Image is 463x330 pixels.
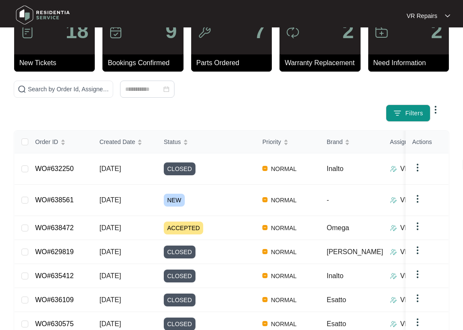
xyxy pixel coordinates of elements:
img: residentia service logo [13,2,73,28]
span: Esatto [327,320,346,327]
span: NORMAL [268,271,300,281]
th: Created Date [93,131,157,153]
span: Assignee [390,137,415,147]
p: Need Information [373,58,449,68]
span: Filters [405,109,423,118]
img: dropdown arrow [445,14,450,18]
img: Assigner Icon [390,321,397,327]
p: Bookings Confirmed [108,58,183,68]
a: WO#630575 [35,320,74,327]
img: Vercel Logo [262,273,268,278]
span: NORMAL [268,223,300,233]
a: WO#638561 [35,196,74,204]
img: icon [198,25,211,39]
img: icon [21,25,34,39]
span: NORMAL [268,195,300,205]
img: Assigner Icon [390,197,397,204]
span: - [327,196,329,204]
span: NEW [164,194,185,207]
img: dropdown arrow [412,269,423,279]
img: dropdown arrow [412,221,423,231]
a: WO#638472 [35,224,74,231]
a: WO#636109 [35,296,74,303]
span: Omega [327,224,349,231]
th: Priority [256,131,320,153]
p: 2 [431,21,442,42]
span: Inalto [327,165,343,172]
img: icon [375,25,388,39]
a: WO#635412 [35,272,74,279]
span: CLOSED [164,162,195,175]
img: Assigner Icon [390,249,397,255]
th: Brand [320,131,383,153]
th: Actions [406,131,448,153]
span: CLOSED [164,246,195,258]
p: 9 [165,21,177,42]
p: VR Repairs [400,247,436,257]
th: Status [157,131,256,153]
img: dropdown arrow [412,245,423,255]
span: [PERSON_NAME] [327,248,383,255]
img: icon [286,25,300,39]
img: search-icon [18,85,26,93]
span: [DATE] [99,224,121,231]
span: NORMAL [268,295,300,305]
span: Esatto [327,296,346,303]
span: NORMAL [268,319,300,329]
img: dropdown arrow [412,162,423,173]
img: filter icon [393,109,402,117]
span: [DATE] [99,320,121,327]
p: 7 [254,21,265,42]
img: Vercel Logo [262,249,268,254]
img: dropdown arrow [412,317,423,327]
img: dropdown arrow [412,194,423,204]
span: [DATE] [99,272,121,279]
img: Assigner Icon [390,297,397,303]
img: Vercel Logo [262,166,268,171]
span: Status [164,137,181,147]
span: NORMAL [268,247,300,257]
button: filter iconFilters [386,105,430,122]
p: 2 [343,21,354,42]
img: Assigner Icon [390,273,397,279]
span: Order ID [35,137,58,147]
img: Vercel Logo [262,197,268,202]
span: [DATE] [99,165,121,172]
span: Brand [327,137,343,147]
img: Vercel Logo [262,321,268,326]
img: Assigner Icon [390,165,397,172]
p: VR Repairs [400,271,436,281]
p: 18 [66,21,88,42]
p: VR Repairs [400,195,436,205]
a: WO#632250 [35,165,74,172]
input: Search by Order Id, Assignee Name, Customer Name, Brand and Model [28,84,109,94]
span: CLOSED [164,270,195,282]
p: VR Repairs [400,319,436,329]
p: Parts Ordered [196,58,272,68]
span: ACCEPTED [164,222,203,234]
span: [DATE] [99,196,121,204]
p: VR Repairs [400,164,436,174]
img: icon [109,25,123,39]
span: Priority [262,137,281,147]
img: Vercel Logo [262,225,268,230]
p: VR Repairs [406,12,437,20]
span: NORMAL [268,164,300,174]
span: CLOSED [164,294,195,306]
p: VR Repairs [400,295,436,305]
img: dropdown arrow [412,293,423,303]
img: Vercel Logo [262,297,268,302]
p: VR Repairs [400,223,436,233]
img: dropdown arrow [430,105,441,115]
span: Created Date [99,137,135,147]
img: Assigner Icon [390,225,397,231]
p: Warranty Replacement [285,58,360,68]
span: [DATE] [99,296,121,303]
span: [DATE] [99,248,121,255]
a: WO#629819 [35,248,74,255]
p: New Tickets [19,58,95,68]
span: Inalto [327,272,343,279]
th: Order ID [28,131,93,153]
